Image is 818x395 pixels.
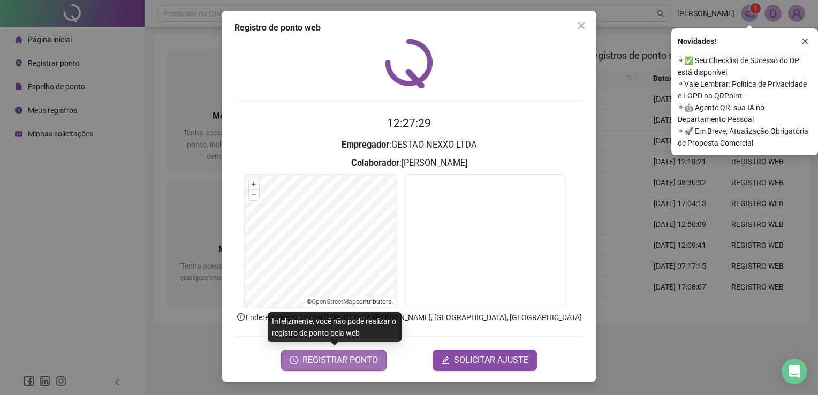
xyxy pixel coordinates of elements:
[678,78,812,102] span: ⚬ Vale Lembrar: Política de Privacidade e LGPD na QRPoint
[433,350,537,371] button: editSOLICITAR AJUSTE
[573,17,590,34] button: Close
[678,55,812,78] span: ⚬ ✅ Seu Checklist de Sucesso do DP está disponível
[302,354,378,367] span: REGISTRAR PONTO
[387,117,431,130] time: 12:27:29
[678,35,716,47] span: Novidades !
[312,298,356,306] a: OpenStreetMap
[577,21,586,30] span: close
[236,312,246,322] span: info-circle
[441,356,450,364] span: edit
[234,312,584,323] p: Endereço aprox. : [GEOGRAPHIC_DATA][PERSON_NAME], [GEOGRAPHIC_DATA], [GEOGRAPHIC_DATA]
[678,125,812,149] span: ⚬ 🚀 Em Breve, Atualização Obrigatória de Proposta Comercial
[281,350,387,371] button: REGISTRAR PONTO
[290,356,298,364] span: clock-circle
[234,138,584,152] h3: : GESTAO NEXXO LTDA
[454,354,528,367] span: SOLICITAR AJUSTE
[234,21,584,34] div: Registro de ponto web
[342,140,389,150] strong: Empregador
[351,158,399,168] strong: Colaborador
[385,39,433,88] img: QRPoint
[249,179,259,189] button: +
[782,359,807,384] div: Open Intercom Messenger
[234,156,584,170] h3: : [PERSON_NAME]
[307,298,393,306] li: © contributors.
[678,102,812,125] span: ⚬ 🤖 Agente QR: sua IA no Departamento Pessoal
[249,190,259,200] button: –
[801,37,809,45] span: close
[268,312,402,342] div: Infelizmente, você não pode realizar o registro de ponto pela web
